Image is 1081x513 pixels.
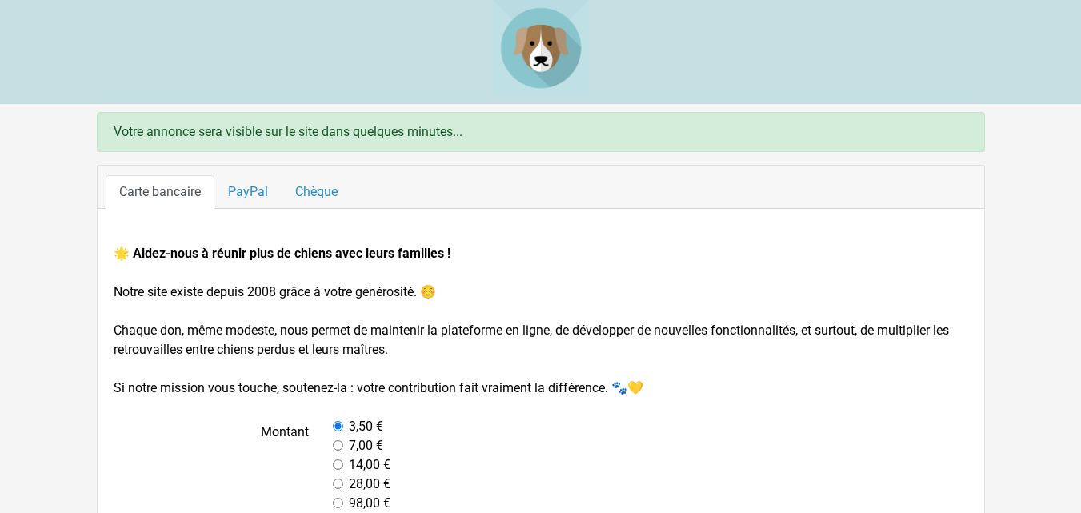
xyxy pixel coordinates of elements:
[97,112,985,152] div: Votre annonce sera visible sur le site dans quelques minutes...
[102,417,322,513] label: Montant
[349,436,383,455] label: 7,00 €
[282,175,351,209] a: Chèque
[349,494,390,513] label: 98,00 €
[349,475,390,494] label: 28,00 €
[114,246,450,261] strong: 🌟 Aidez-nous à réunir plus de chiens avec leurs familles !
[214,175,282,209] a: PayPal
[106,175,214,209] a: Carte bancaire
[349,455,390,475] label: 14,00 €
[349,417,383,436] label: 3,50 €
